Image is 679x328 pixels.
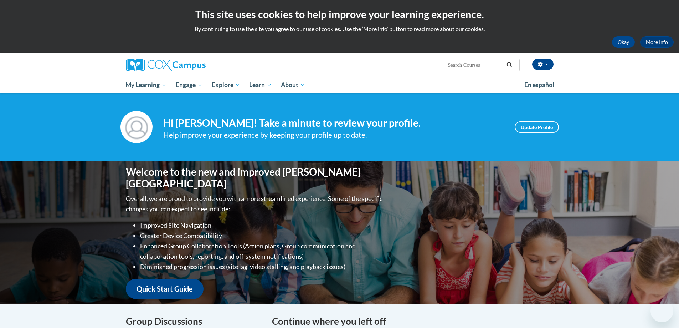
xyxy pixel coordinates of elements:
a: About [276,77,310,93]
h1: Welcome to the new and improved [PERSON_NAME][GEOGRAPHIC_DATA] [126,166,384,190]
h4: Hi [PERSON_NAME]! Take a minute to review your profile. [163,117,504,129]
iframe: Button to launch messaging window [650,299,673,322]
img: Cox Campus [126,59,206,71]
li: Enhanced Group Collaboration Tools (Action plans, Group communication and collaboration tools, re... [140,241,384,262]
span: Engage [176,81,202,89]
a: Explore [207,77,245,93]
li: Improved Site Navigation [140,220,384,231]
li: Greater Device Compatibility [140,231,384,241]
span: About [281,81,305,89]
li: Diminished progression issues (site lag, video stalling, and playback issues) [140,262,384,272]
h2: This site uses cookies to help improve your learning experience. [5,7,674,21]
span: My Learning [125,81,166,89]
a: Update Profile [515,121,559,133]
a: My Learning [121,77,171,93]
span: Learn [249,81,272,89]
a: Quick Start Guide [126,279,204,299]
a: More Info [640,36,674,48]
button: Okay [612,36,635,48]
a: Cox Campus [126,59,261,71]
span: Explore [212,81,240,89]
a: En español [520,77,559,92]
button: Account Settings [532,59,554,70]
a: Learn [245,77,276,93]
div: Help improve your experience by keeping your profile up to date. [163,129,504,141]
button: Search [504,61,515,69]
img: Profile Image [120,111,153,143]
p: Overall, we are proud to provide you with a more streamlined experience. Some of the specific cha... [126,193,384,214]
p: By continuing to use the site you agree to our use of cookies. Use the ‘More info’ button to read... [5,25,674,33]
div: Main menu [115,77,564,93]
input: Search Courses [447,61,504,69]
span: En español [524,81,554,89]
a: Engage [171,77,207,93]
